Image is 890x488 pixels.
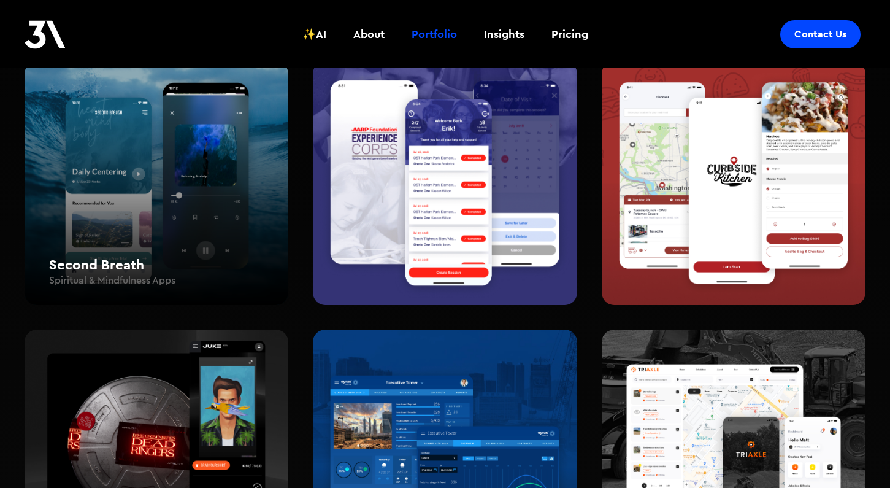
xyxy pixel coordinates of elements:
h2: Second Breath [49,255,288,274]
div: Contact Us [794,28,846,41]
a: About [346,12,392,57]
div: Insights [484,26,524,42]
a: Insights [477,12,532,57]
a: Second BreathSpiritual & Mindfulness Apps [25,61,288,305]
div: About [353,26,385,42]
h4: Spiritual & Mindfulness Apps [49,274,175,287]
a: ✨AI [295,12,334,57]
a: Contact Us [780,20,861,48]
div: ✨AI [302,26,326,42]
a: Pricing [544,12,596,57]
a: Portfolio [404,12,464,57]
div: Portfolio [412,26,457,42]
div: Pricing [551,26,588,42]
